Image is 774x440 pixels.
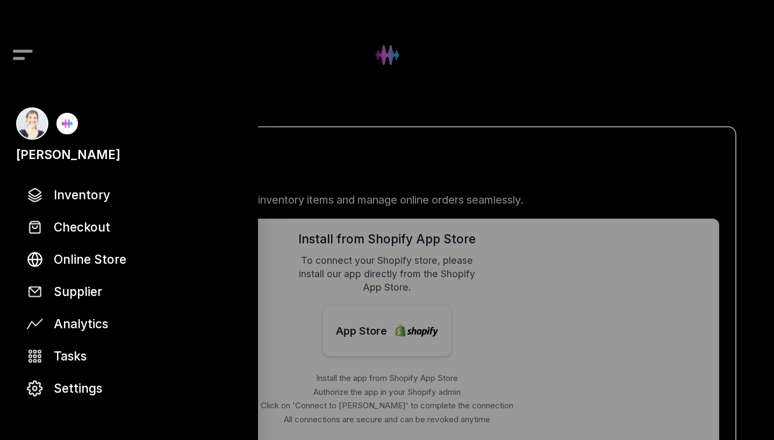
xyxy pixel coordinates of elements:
span: Analytics [54,314,108,333]
img: Consignment [27,284,43,300]
span: Online Store [54,250,126,269]
a: Inventory [16,180,242,210]
button: Checkout [16,212,242,242]
div: [PERSON_NAME] [16,145,120,164]
a: Tasks [16,341,242,371]
span: Supplier [54,282,102,301]
img: Checkout [27,219,43,235]
img: Analytics [27,316,43,332]
img: nitzan werber [16,107,48,140]
a: Analytics [16,309,242,338]
img: Inventory [27,187,43,203]
a: Online Store [16,244,242,274]
a: Settings [16,373,242,403]
span: Settings [54,379,102,398]
img: Calender [27,348,43,364]
span: Tasks [54,347,87,365]
img: Demo [56,113,78,134]
span: Checkout [54,218,110,236]
span: Inventory [54,185,110,204]
a: Supplier [16,277,242,306]
img: Settings [27,380,43,396]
